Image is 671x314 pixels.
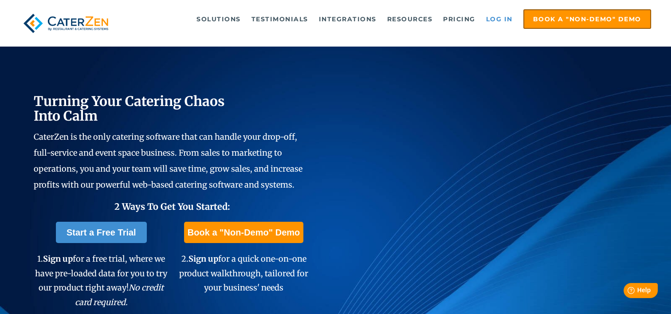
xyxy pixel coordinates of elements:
a: Book a "Non-Demo" Demo [184,222,303,243]
em: No credit card required. [75,283,164,307]
a: Pricing [439,10,480,28]
iframe: Help widget launcher [592,279,661,304]
div: Navigation Menu [128,9,651,29]
a: Log in [482,10,517,28]
img: caterzen [20,9,112,37]
a: Start a Free Trial [56,222,147,243]
span: 2. for a quick one-on-one product walkthrough, tailored for your business' needs [179,254,308,293]
span: 1. for a free trial, where we have pre-loaded data for you to try our product right away! [35,254,167,307]
a: Testimonials [247,10,313,28]
a: Solutions [192,10,245,28]
span: Sign up [43,254,73,264]
a: Book a "Non-Demo" Demo [523,9,651,29]
span: Sign up [188,254,218,264]
span: CaterZen is the only catering software that can handle your drop-off, full-service and event spac... [34,132,302,190]
span: 2 Ways To Get You Started: [114,201,230,212]
a: Integrations [314,10,381,28]
span: Turning Your Catering Chaos Into Calm [34,93,225,124]
a: Resources [383,10,437,28]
